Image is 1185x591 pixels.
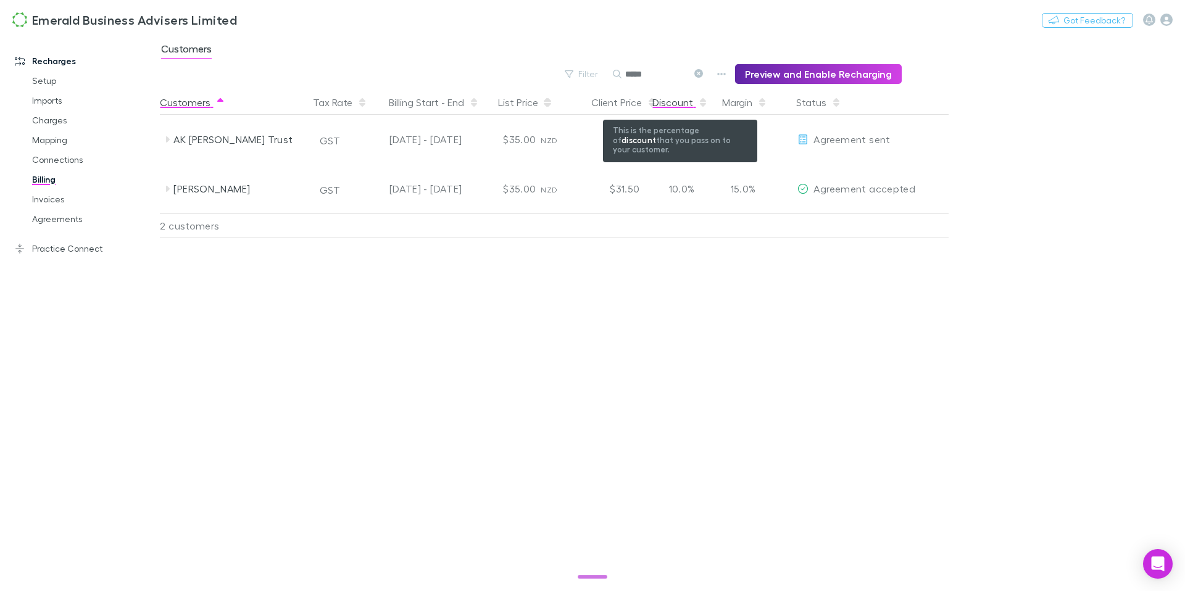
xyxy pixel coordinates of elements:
[314,180,346,200] button: GST
[2,239,157,258] a: Practice Connect
[5,5,244,35] a: Emerald Business Advisers Limited
[813,183,915,194] span: Agreement accepted
[160,90,225,115] button: Customers
[360,164,462,213] div: [DATE] - [DATE]
[313,90,367,115] button: Tax Rate
[796,90,841,115] button: Status
[12,12,27,27] img: Emerald Business Advisers Limited's Logo
[652,90,708,115] div: Discount
[173,115,304,164] div: AK [PERSON_NAME] Trust
[20,91,157,110] a: Imports
[723,132,755,147] p: 15.0%
[467,115,541,164] div: $35.00
[1143,549,1173,579] div: Open Intercom Messenger
[20,150,157,170] a: Connections
[32,12,237,27] h3: Emerald Business Advisers Limited
[161,43,212,59] span: Customers
[644,164,718,213] div: 10.0%
[20,189,157,209] a: Invoices
[20,110,157,130] a: Charges
[498,90,553,115] button: List Price
[1042,13,1133,28] button: Got Feedback?
[541,136,557,145] span: NZD
[591,90,657,115] button: Client Price
[570,115,644,164] div: $31.50
[722,90,767,115] button: Margin
[570,164,644,213] div: $31.50
[20,170,157,189] a: Billing
[467,164,541,213] div: $35.00
[160,164,955,213] div: [PERSON_NAME]GST[DATE] - [DATE]$35.00NZD$31.5010.0%15.0%EditAgreement accepted
[389,90,479,115] button: Billing Start - End
[644,115,718,164] div: 10.0%
[20,209,157,229] a: Agreements
[559,67,605,81] button: Filter
[735,64,902,84] button: Preview and Enable Recharging
[314,131,346,151] button: GST
[541,185,557,194] span: NZD
[20,130,157,150] a: Mapping
[813,133,890,145] span: Agreement sent
[20,71,157,91] a: Setup
[160,115,955,164] div: AK [PERSON_NAME] TrustGST[DATE] - [DATE]$35.00NZD$31.5010.0%15.0%EditAgreement sent
[160,213,308,238] div: 2 customers
[2,51,157,71] a: Recharges
[360,115,462,164] div: [DATE] - [DATE]
[173,164,304,213] div: [PERSON_NAME]
[723,181,755,196] p: 15.0%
